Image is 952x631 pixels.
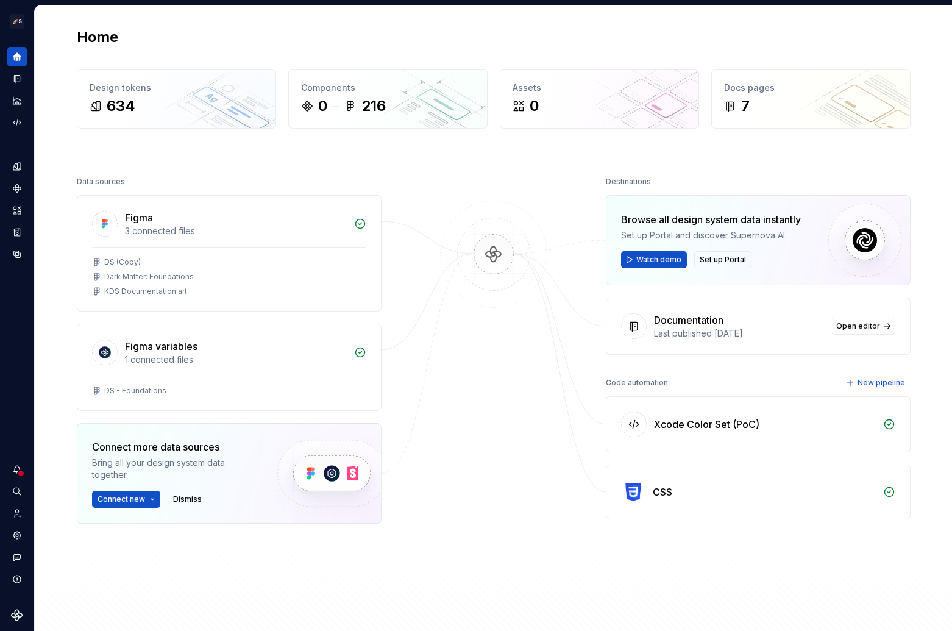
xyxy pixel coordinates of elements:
[621,229,801,241] div: Set up Portal and discover Supernova AI.
[125,210,153,225] div: Figma
[288,69,488,129] a: Components0216
[2,8,32,34] button: 🚀S
[104,287,187,296] div: KDS Documentation art
[7,201,27,220] a: Assets
[301,82,475,94] div: Components
[104,386,166,396] div: DS - Foundations
[77,69,276,129] a: Design tokens634
[513,82,686,94] div: Assets
[77,195,382,312] a: Figma3 connected filesDS (Copy)Dark Matter: FoundationsKDS Documentation art
[700,255,746,265] span: Set up Portal
[694,251,751,268] button: Set up Portal
[92,457,257,481] div: Bring all your design system data together.
[724,82,898,94] div: Docs pages
[7,223,27,242] a: Storybook stories
[7,504,27,523] a: Invite team
[7,526,27,545] a: Settings
[173,494,202,504] span: Dismiss
[836,321,880,331] span: Open editor
[90,82,263,94] div: Design tokens
[7,47,27,66] a: Home
[10,14,24,29] div: 🚀S
[621,251,687,268] button: Watch demo
[7,157,27,176] a: Design tokens
[7,91,27,110] a: Analytics
[7,244,27,264] a: Data sources
[77,27,118,47] h2: Home
[77,324,382,411] a: Figma variables1 connected filesDS - Foundations
[711,69,911,129] a: Docs pages7
[361,96,386,116] div: 216
[7,179,27,198] a: Components
[11,609,23,621] svg: Supernova Logo
[858,378,905,388] span: New pipeline
[107,96,135,116] div: 634
[606,374,668,391] div: Code automation
[98,494,145,504] span: Connect new
[125,225,347,237] div: 3 connected files
[7,113,27,132] a: Code automation
[842,374,911,391] button: New pipeline
[653,485,672,499] div: CSS
[500,69,699,129] a: Assets0
[7,547,27,567] button: Contact support
[92,440,257,454] div: Connect more data sources
[654,417,759,432] div: Xcode Color Set (PoC)
[104,257,141,267] div: DS (Copy)
[7,482,27,501] button: Search ⌘K
[318,96,327,116] div: 0
[741,96,750,116] div: 7
[654,327,823,340] div: Last published [DATE]
[621,212,801,227] div: Browse all design system data instantly
[831,318,895,335] a: Open editor
[654,313,723,327] div: Documentation
[168,491,207,508] button: Dismiss
[125,339,197,354] div: Figma variables
[7,69,27,88] a: Documentation
[104,272,194,282] div: Dark Matter: Foundations
[77,173,125,190] div: Data sources
[125,354,347,366] div: 1 connected files
[7,460,27,479] button: Notifications
[636,255,681,265] span: Watch demo
[530,96,539,116] div: 0
[606,173,651,190] div: Destinations
[92,491,160,508] button: Connect new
